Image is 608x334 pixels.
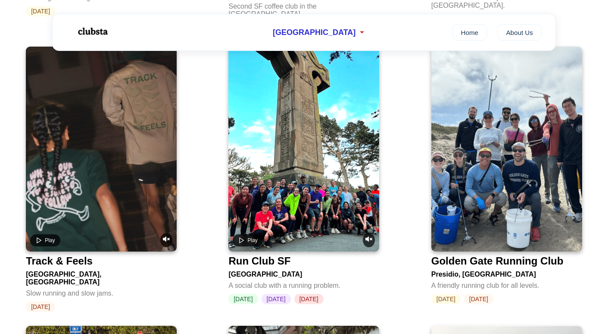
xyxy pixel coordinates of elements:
a: About Us [497,24,542,41]
span: [DATE] [431,294,461,304]
a: Home [452,24,487,41]
div: Track & Feels [26,255,93,267]
div: Run Club SF [228,255,290,267]
span: Play [45,237,55,243]
div: Slow running and slow jams. [26,286,177,297]
div: [GEOGRAPHIC_DATA], [GEOGRAPHIC_DATA] [26,267,177,286]
span: [DATE] [262,294,291,304]
img: Logo [66,21,118,42]
img: Golden Gate Running Club [431,47,582,252]
a: Play videoUnmute videoRun Club SF[GEOGRAPHIC_DATA]A social club with a running problem.[DATE][DAT... [228,47,379,304]
span: [DATE] [464,294,493,304]
span: [DATE] [26,302,55,312]
button: Play video [233,234,262,246]
button: Play video [30,234,60,246]
a: Golden Gate Running ClubGolden Gate Running ClubPresidio, [GEOGRAPHIC_DATA]A friendly running clu... [431,47,582,304]
div: A social club with a running problem. [228,278,379,290]
span: [DATE] [228,294,258,304]
span: [GEOGRAPHIC_DATA] [273,28,355,37]
div: [GEOGRAPHIC_DATA] [228,267,379,278]
button: Unmute video [363,233,375,247]
span: [DATE] [294,294,324,304]
div: A friendly running club for all levels. [431,278,582,290]
span: [DATE] [26,6,55,16]
div: Presidio, [GEOGRAPHIC_DATA] [431,267,582,278]
button: Unmute video [160,233,172,247]
a: Play videoUnmute videoTrack & Feels[GEOGRAPHIC_DATA], [GEOGRAPHIC_DATA]Slow running and slow jams... [26,47,177,312]
div: Golden Gate Running Club [431,255,564,267]
span: Play [247,237,257,243]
